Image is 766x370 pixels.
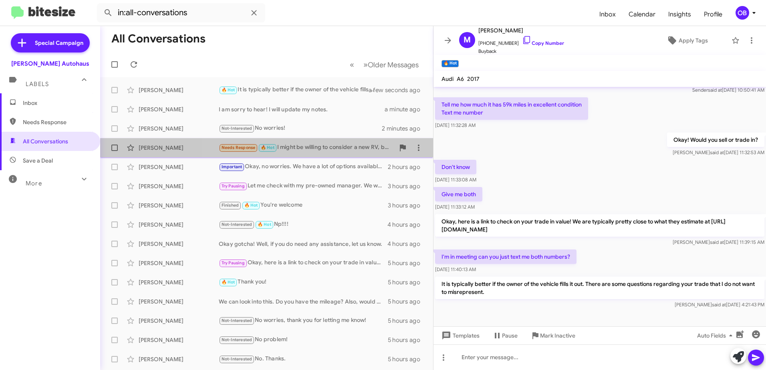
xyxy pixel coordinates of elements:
span: 🔥 Hot [261,145,274,150]
span: Inbox [23,99,91,107]
span: Important [222,164,242,169]
span: 2017 [467,75,480,82]
nav: Page navigation example [345,56,423,73]
div: 5 hours ago [388,355,427,363]
span: Special Campaign [35,39,83,47]
p: Okay, here is a link to check on your trade in value! We are typically pretty close to what they ... [435,214,764,237]
span: All Conversations [23,137,68,145]
div: 4 hours ago [387,240,427,248]
span: Audi [441,75,454,82]
a: Calendar [622,3,662,26]
div: I am sorry to hear! I will update my notes. [219,105,385,113]
a: Insights [662,3,697,26]
span: Needs Response [222,145,256,150]
div: a few seconds ago [379,86,427,94]
span: [DATE] 11:33:12 AM [435,204,475,210]
span: Auto Fields [697,328,736,343]
div: [PERSON_NAME] [139,125,219,133]
span: More [26,180,42,187]
span: 🔥 Hot [258,222,271,227]
span: 🔥 Hot [222,87,235,92]
div: 2 minutes ago [382,125,427,133]
span: [PERSON_NAME] [478,26,564,35]
div: a minute ago [385,105,427,113]
button: Apply Tags [646,33,728,48]
span: Not-Interested [222,318,252,323]
button: Pause [486,328,524,343]
p: Give me both [435,187,482,201]
span: Not-Interested [222,356,252,362]
span: Buyback [478,47,564,55]
span: Finished [222,203,239,208]
button: Next [359,56,423,73]
button: Mark Inactive [524,328,582,343]
button: Previous [345,56,359,73]
span: Save a Deal [23,157,53,165]
div: 3 hours ago [388,182,427,190]
span: Try Pausing [222,183,245,189]
div: Okay, no worries. We have a lot of options available. We can reconnect later on! [219,162,388,171]
div: 2 hours ago [388,163,427,171]
span: Older Messages [368,60,419,69]
div: Np!!!! [219,220,387,229]
p: Tell me how much it has 59k miles in excellent condition Text me number [435,97,588,120]
div: 5 hours ago [388,278,427,286]
div: [PERSON_NAME] [139,182,219,190]
div: 5 hours ago [388,317,427,325]
span: said at [712,302,726,308]
span: « [350,60,354,70]
span: Not-Interested [222,222,252,227]
div: [PERSON_NAME] [139,240,219,248]
div: Okay gotcha! Well, if you do need any assistance, let us know. [219,240,387,248]
div: OB [736,6,749,20]
div: Let me check with my pre-owned manager. We would definitely take them on trade, but I will make s... [219,181,388,191]
button: Auto Fields [691,328,742,343]
a: Profile [697,3,729,26]
span: M [464,34,471,46]
div: Okay, here is a link to check on your trade in value! We are typically pretty close to what they ... [219,258,388,267]
span: Sender [DATE] 10:50:41 AM [692,87,764,93]
div: We can look into this. Do you have the mileage? Also, would you be looking to sell or trade in? [219,298,388,306]
span: [DATE] 11:32:28 AM [435,122,476,128]
span: Pause [502,328,518,343]
button: Templates [433,328,486,343]
div: [PERSON_NAME] [139,163,219,171]
div: No problem! [219,335,388,344]
p: It is typically better if the owner of the vehicle fills it out. There are some questions regardi... [435,277,764,299]
div: 4 hours ago [387,221,427,229]
span: Not-Interested [222,337,252,342]
a: Copy Number [522,40,564,46]
div: [PERSON_NAME] [139,317,219,325]
span: Needs Response [23,118,91,126]
span: [DATE] 11:40:13 AM [435,266,476,272]
a: Special Campaign [11,33,90,52]
div: [PERSON_NAME] [139,355,219,363]
span: 🔥 Hot [244,203,258,208]
span: Try Pausing [222,260,245,265]
span: Labels [26,80,49,88]
div: No worries, thank you for letting me know! [219,316,388,325]
span: 🔥 Hot [222,280,235,285]
div: [PERSON_NAME] Autohaus [11,60,89,68]
span: said at [710,239,724,245]
div: [PERSON_NAME] [139,105,219,113]
div: [PERSON_NAME] [139,221,219,229]
div: 5 hours ago [388,298,427,306]
div: [PERSON_NAME] [139,278,219,286]
p: Okay! Would you sell or trade in? [667,133,764,147]
div: It is typically better if the owner of the vehicle fills it out. There are some questions regardi... [219,85,379,95]
button: OB [729,6,757,20]
span: [PHONE_NUMBER] [478,35,564,47]
span: Apply Tags [679,33,708,48]
span: » [363,60,368,70]
div: I might be willing to consider a new RV, but I would need to review inventory. [219,143,395,152]
span: [DATE] 11:33:08 AM [435,177,476,183]
span: Not-Interested [222,126,252,131]
span: said at [710,149,724,155]
div: 3 hours ago [388,201,427,209]
div: [PERSON_NAME] [139,298,219,306]
span: A6 [457,75,464,82]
